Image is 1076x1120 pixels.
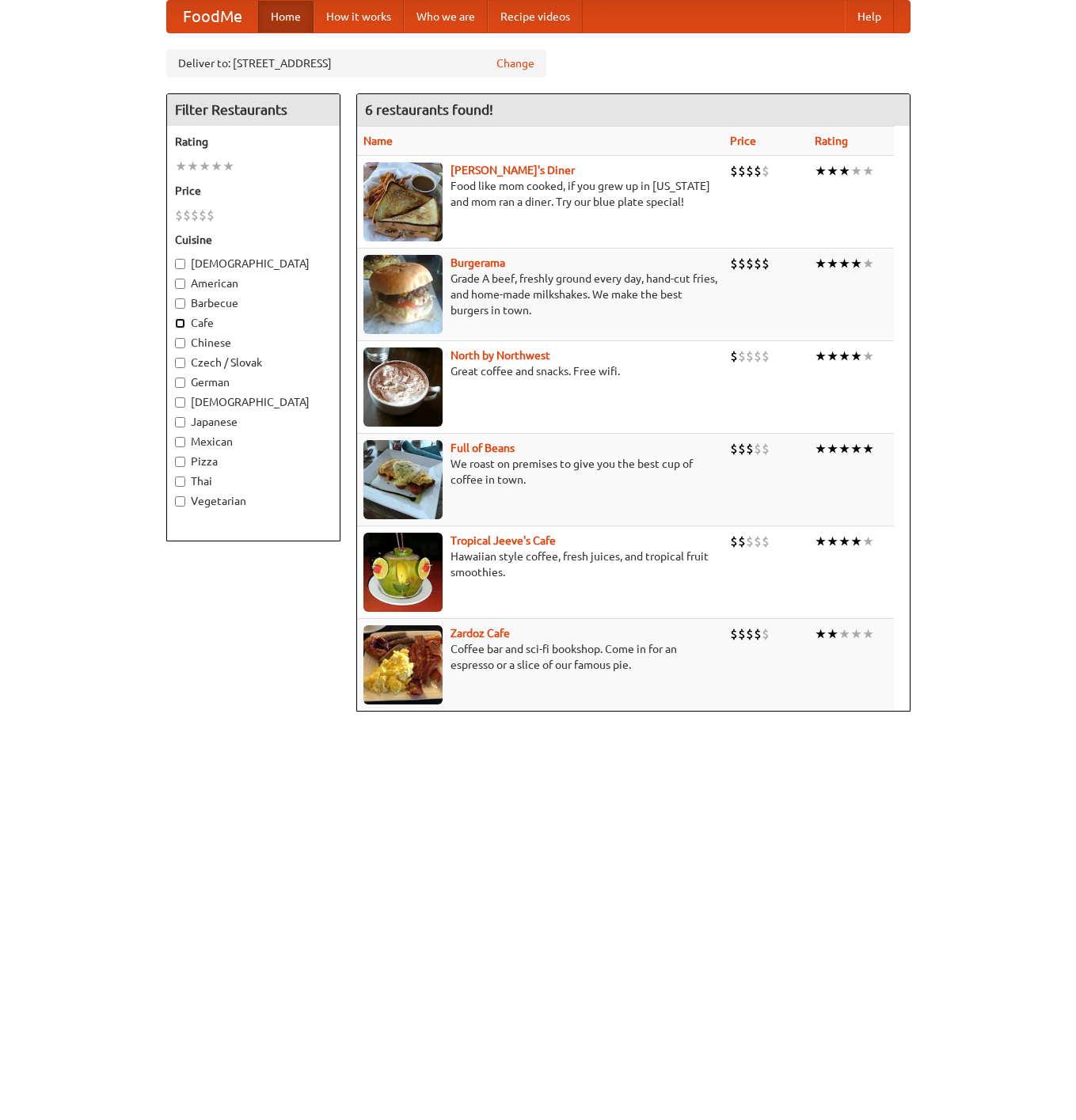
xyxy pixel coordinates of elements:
[815,533,827,550] li: ★
[451,349,550,362] a: North by Northwest
[850,347,862,365] li: ★
[404,1,488,32] a: Who we are
[738,533,746,550] li: $
[314,1,404,32] a: How it works
[827,347,838,365] li: ★
[211,158,222,175] li: ★
[827,162,838,180] li: ★
[738,625,746,643] li: $
[762,440,770,457] li: $
[363,255,443,334] img: burgerama.jpg
[191,207,199,224] li: $
[363,135,393,147] a: Name
[175,318,185,328] input: Cafe
[451,442,515,454] a: Full of Beans
[730,162,738,180] li: $
[754,255,762,272] li: $
[738,255,746,272] li: $
[862,440,874,457] li: ★
[175,417,185,427] input: Japanese
[175,207,183,224] li: $
[365,102,493,117] ng-pluralize: 6 restaurants found!
[363,641,717,673] p: Coffee bar and sci-fi bookshop. Come in for an espresso or a slice of our famous pie.
[754,162,762,180] li: $
[845,1,894,32] a: Help
[175,275,332,291] label: American
[746,255,754,272] li: $
[175,454,332,469] label: Pizza
[862,625,874,643] li: ★
[862,255,874,272] li: ★
[222,158,234,175] li: ★
[746,440,754,457] li: $
[175,259,185,269] input: [DEMOGRAPHIC_DATA]
[175,434,332,450] label: Mexican
[175,183,332,199] h5: Price
[838,347,850,365] li: ★
[363,271,717,318] p: Grade A beef, freshly ground every day, hand-cut fries, and home-made milkshakes. We make the bes...
[175,279,185,289] input: American
[175,414,332,430] label: Japanese
[838,162,850,180] li: ★
[838,440,850,457] li: ★
[175,358,185,368] input: Czech / Slovak
[175,397,185,408] input: [DEMOGRAPHIC_DATA]
[762,162,770,180] li: $
[815,135,848,147] a: Rating
[199,158,211,175] li: ★
[488,1,583,32] a: Recipe videos
[187,158,199,175] li: ★
[175,298,185,309] input: Barbecue
[838,255,850,272] li: ★
[175,378,185,388] input: German
[451,256,505,269] a: Burgerama
[850,162,862,180] li: ★
[762,347,770,365] li: $
[754,440,762,457] li: $
[175,134,332,150] h5: Rating
[258,1,314,32] a: Home
[827,533,838,550] li: ★
[175,496,185,507] input: Vegetarian
[815,255,827,272] li: ★
[754,347,762,365] li: $
[175,295,332,311] label: Barbecue
[167,94,340,126] h4: Filter Restaurants
[738,347,746,365] li: $
[815,162,827,180] li: ★
[738,162,746,180] li: $
[827,440,838,457] li: ★
[363,456,717,488] p: We roast on premises to give you the best cup of coffee in town.
[175,493,332,509] label: Vegetarian
[363,162,443,241] img: sallys.jpg
[175,232,332,248] h5: Cuisine
[496,55,534,71] a: Change
[762,625,770,643] li: $
[183,207,191,224] li: $
[730,347,738,365] li: $
[451,164,575,177] a: [PERSON_NAME]'s Diner
[738,440,746,457] li: $
[754,533,762,550] li: $
[451,627,510,640] a: Zardoz Cafe
[199,207,207,224] li: $
[363,440,443,519] img: beans.jpg
[175,473,332,489] label: Thai
[730,255,738,272] li: $
[167,1,258,32] a: FoodMe
[762,255,770,272] li: $
[175,374,332,390] label: German
[175,256,332,271] label: [DEMOGRAPHIC_DATA]
[175,476,185,487] input: Thai
[363,549,717,580] p: Hawaiian style coffee, fresh juices, and tropical fruit smoothies.
[862,533,874,550] li: ★
[838,533,850,550] li: ★
[175,394,332,410] label: [DEMOGRAPHIC_DATA]
[363,625,443,704] img: zardoz.jpg
[746,533,754,550] li: $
